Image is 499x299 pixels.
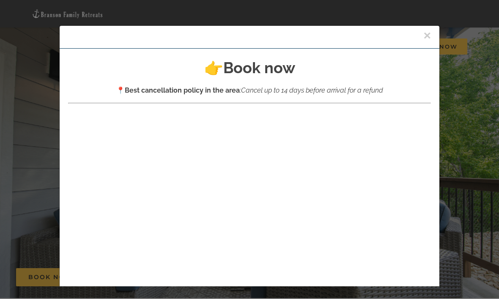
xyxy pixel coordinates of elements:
[423,29,431,42] button: Close
[125,86,240,94] strong: Best cancellation policy in the area
[68,57,431,78] h2: 👉
[241,86,383,94] em: Cancel up to 14 days before arrival for a refund
[68,85,431,96] p: 📍 :
[223,59,295,77] strong: Book now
